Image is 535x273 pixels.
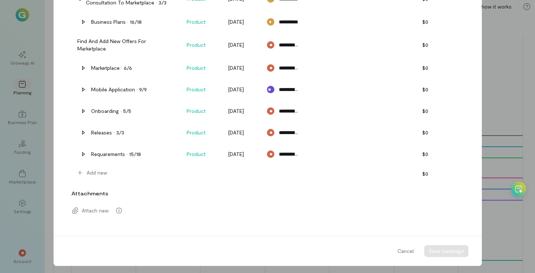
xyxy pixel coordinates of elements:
span: Cancel [397,247,414,255]
div: Find and add new offers for Marketplace [77,38,168,52]
div: Business Plans · 16/18 [91,18,142,26]
span: [DATE] [221,18,259,26]
span: [DATE] [457,107,509,115]
span: Save campaign [429,248,464,254]
span: $0 [415,107,453,115]
span: $0 [415,41,453,49]
span: [DATE] [221,107,259,115]
span: $0 [415,170,453,178]
span: [DATE] [457,129,509,136]
span: $0 [415,129,453,136]
div: Mobile Application · 9/9 [91,86,147,93]
span: Attach new [82,207,109,214]
span: $0 [415,64,453,72]
span: [DATE] [221,150,259,158]
span: Product [179,64,217,72]
span: Add new [87,169,107,176]
div: Releases · 3/3 [91,129,124,136]
span: $0 [415,86,453,93]
div: Marketplace · 6/6 [91,64,132,72]
span: [DATE] [457,150,509,158]
span: [DATE] [457,86,509,93]
span: Product [179,41,217,49]
span: [DATE] [221,129,259,136]
span: Product [179,18,217,26]
span: $0 [415,150,453,158]
span: [DATE] [221,41,259,49]
div: Requarements · 15/18 [91,150,141,158]
span: Product [179,107,217,115]
label: Attachments [71,190,108,197]
span: [DATE] [457,18,509,26]
span: Product [179,150,217,158]
button: Save campaign [424,245,468,257]
span: $0 [415,18,453,26]
span: [DATE] [457,41,509,49]
span: [DATE] [457,64,509,72]
span: Product [179,86,217,93]
div: Attach new [67,203,468,218]
div: Onboarding · 5/5 [91,107,131,115]
span: [DATE] [221,64,259,72]
span: Product [179,129,217,136]
span: [DATE] [221,86,259,93]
